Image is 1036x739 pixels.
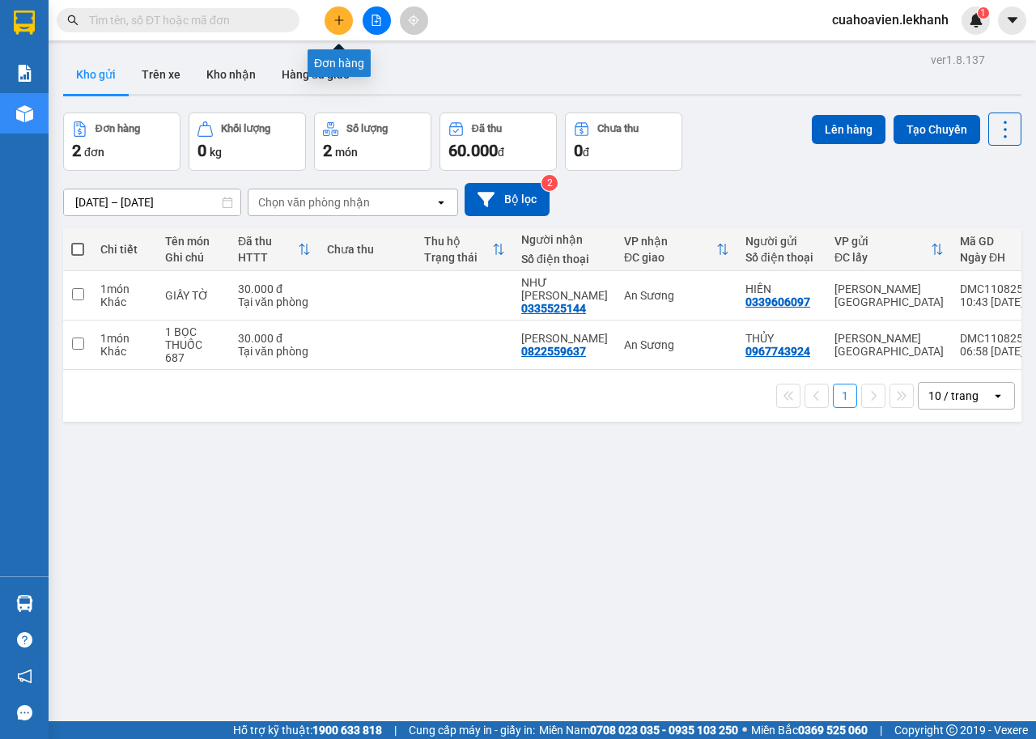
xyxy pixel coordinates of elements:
div: ĐC giao [624,251,716,264]
th: Toggle SortBy [230,228,319,271]
button: Bộ lọc [465,183,550,216]
div: Thu hộ [424,235,492,248]
div: Chưa thu [327,243,408,256]
button: Tạo Chuyến [894,115,980,144]
svg: open [435,196,448,209]
svg: open [991,389,1004,402]
button: plus [325,6,353,35]
div: Ghi chú [165,251,222,264]
div: Khác [100,345,149,358]
button: file-add [363,6,391,35]
img: warehouse-icon [16,105,33,122]
div: Số điện thoại [521,253,608,265]
div: Khối lượng [221,123,270,134]
div: 0822559637 [521,345,586,358]
div: Tại văn phòng [238,345,311,358]
div: THỦY [745,332,818,345]
div: 10 / trang [928,388,979,404]
div: Chọn văn phòng nhận [258,194,370,210]
div: THÙY LINH [521,332,608,345]
div: [PERSON_NAME][GEOGRAPHIC_DATA] [834,332,944,358]
div: 0339606097 [745,295,810,308]
span: caret-down [1005,13,1020,28]
span: 2 [323,141,332,160]
span: món [335,146,358,159]
span: | [880,721,882,739]
span: Cung cấp máy in - giấy in: [409,721,535,739]
img: solution-icon [16,65,33,82]
div: [PERSON_NAME][GEOGRAPHIC_DATA] [834,282,944,308]
button: Chưa thu0đ [565,113,682,171]
div: GIẤY TỜ [165,289,222,302]
div: Chưa thu [597,123,639,134]
span: 0 [197,141,206,160]
div: Mã GD [960,235,1036,248]
span: Miền Bắc [751,721,868,739]
span: 1 [980,7,986,19]
div: ver 1.8.137 [931,51,985,69]
div: 30.000 đ [238,282,311,295]
button: Khối lượng0kg [189,113,306,171]
span: kg [210,146,222,159]
div: 1 món [100,332,149,345]
div: An Sương [624,289,729,302]
button: Hàng đã giao [269,55,363,94]
div: Đã thu [472,123,502,134]
button: caret-down [998,6,1026,35]
span: 60.000 [448,141,498,160]
div: 0967743924 [745,345,810,358]
div: Người gửi [745,235,818,248]
button: Số lượng2món [314,113,431,171]
button: Đã thu60.000đ [439,113,557,171]
div: Người nhận [521,233,608,246]
span: cuahoavien.lekhanh [819,10,962,30]
button: Kho nhận [193,55,269,94]
div: Trạng thái [424,251,492,264]
div: Ngày ĐH [960,251,1036,264]
th: Toggle SortBy [616,228,737,271]
strong: 0708 023 035 - 0935 103 250 [590,724,738,737]
th: Toggle SortBy [826,228,952,271]
button: aim [400,6,428,35]
span: question-circle [17,632,32,648]
div: Tại văn phòng [238,295,311,308]
span: copyright [946,724,957,736]
span: đơn [84,146,104,159]
span: đ [498,146,504,159]
span: message [17,705,32,720]
span: đ [583,146,589,159]
span: notification [17,669,32,684]
span: | [394,721,397,739]
div: VP gửi [834,235,931,248]
th: Toggle SortBy [416,228,513,271]
div: Đã thu [238,235,298,248]
strong: 0369 525 060 [798,724,868,737]
button: Trên xe [129,55,193,94]
sup: 1 [978,7,989,19]
div: ĐC lấy [834,251,931,264]
span: Miền Nam [539,721,738,739]
strong: 1900 633 818 [312,724,382,737]
input: Select a date range. [64,189,240,215]
span: aim [408,15,419,26]
sup: 2 [541,175,558,191]
div: Số điện thoại [745,251,818,264]
div: Chi tiết [100,243,149,256]
span: 0 [574,141,583,160]
div: 0335525144 [521,302,586,315]
div: HTTT [238,251,298,264]
div: 687 [165,351,222,364]
img: warehouse-icon [16,595,33,612]
div: 1 món [100,282,149,295]
img: logo-vxr [14,11,35,35]
div: Khác [100,295,149,308]
span: plus [333,15,345,26]
span: ⚪️ [742,727,747,733]
button: Kho gửi [63,55,129,94]
div: Số lượng [346,123,388,134]
div: HIỀN [745,282,818,295]
img: icon-new-feature [969,13,983,28]
div: Đơn hàng [96,123,140,134]
button: 1 [833,384,857,408]
div: VP nhận [624,235,716,248]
